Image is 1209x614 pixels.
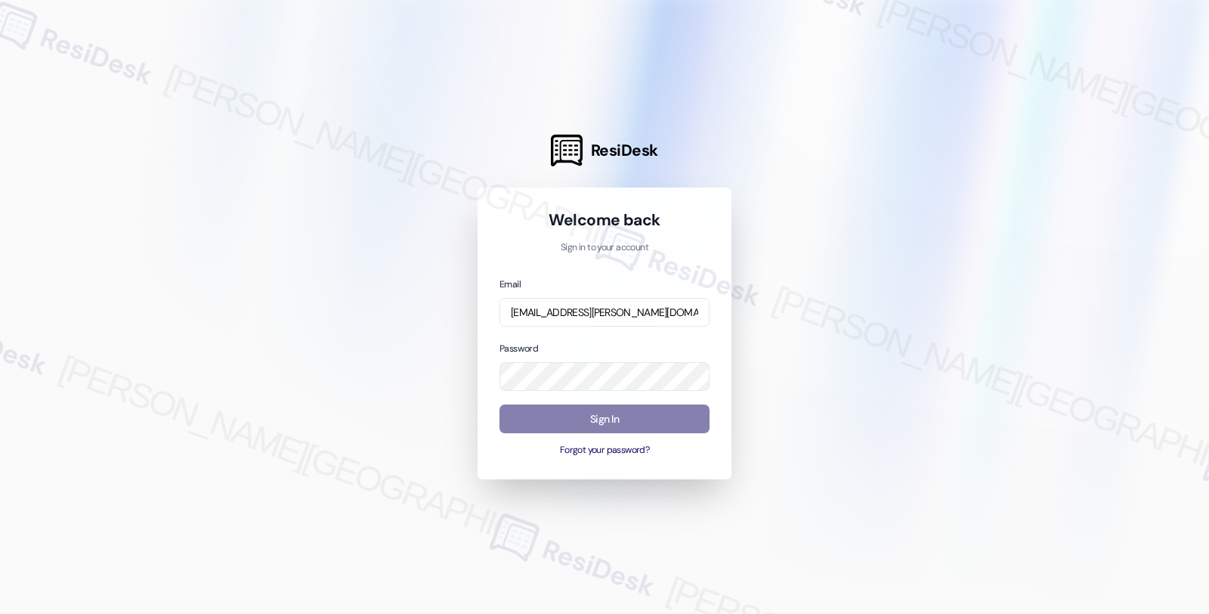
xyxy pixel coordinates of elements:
p: Sign in to your account [499,241,710,255]
label: Password [499,343,538,355]
span: ResiDesk [591,140,658,161]
img: ResiDesk Logo [551,135,583,166]
button: Forgot your password? [499,444,710,457]
button: Sign In [499,405,710,434]
input: name@example.com [499,298,710,327]
label: Email [499,278,521,290]
h1: Welcome back [499,209,710,231]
